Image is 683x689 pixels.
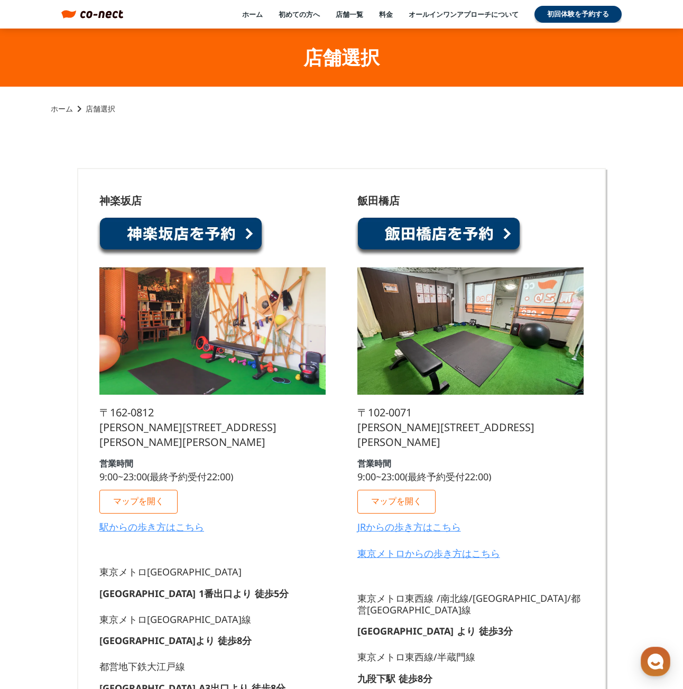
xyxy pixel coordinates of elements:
[534,6,622,23] a: 初回体験を予約する
[99,636,252,645] p: [GEOGRAPHIC_DATA]より 徒歩8分
[99,589,289,598] p: [GEOGRAPHIC_DATA] 1番出口より 徒歩5分
[409,10,519,19] a: オールインワンアプローチについて
[357,651,475,663] p: 東京メトロ東西線/半蔵門線
[357,593,584,616] p: 東京メトロ東西線 /南北線/[GEOGRAPHIC_DATA]/都営[GEOGRAPHIC_DATA]線
[113,497,164,506] p: マップを開く
[303,44,380,71] h1: 店舗選択
[357,459,391,468] p: 営業時間
[336,10,363,19] a: 店舗一覧
[99,195,142,206] p: 神楽坂店
[86,104,115,114] p: 店舗選択
[99,522,204,532] a: 駅からの歩き方はこちら
[51,104,73,114] a: ホーム
[99,472,233,481] p: 9:00~23:00(最終予約受付22:00)
[99,405,326,450] p: 〒162-0812 [PERSON_NAME][STREET_ADDRESS][PERSON_NAME][PERSON_NAME]
[73,103,86,115] i: keyboard_arrow_right
[279,10,320,19] a: 初めての方へ
[357,548,500,558] a: 東京メトロからの歩き方はこちら
[357,195,400,206] p: 飯田橋店
[242,10,263,19] a: ホーム
[99,614,251,626] p: 東京メトロ[GEOGRAPHIC_DATA]線
[99,490,178,514] a: マップを開く
[357,522,461,532] a: JRからの歩き方はこちら
[357,490,436,514] a: マップを開く
[379,10,393,19] a: 料金
[357,472,491,481] p: 9:00~23:00(最終予約受付22:00)
[99,459,133,468] p: 営業時間
[99,566,242,578] p: 東京メトロ[GEOGRAPHIC_DATA]
[357,405,584,450] p: 〒102-0071 [PERSON_NAME][STREET_ADDRESS][PERSON_NAME]
[371,497,422,506] p: マップを開く
[357,674,432,683] p: 九段下駅 徒歩8分
[357,626,513,636] p: [GEOGRAPHIC_DATA] より 徒歩3分
[99,661,185,673] p: 都営地下鉄大江戸線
